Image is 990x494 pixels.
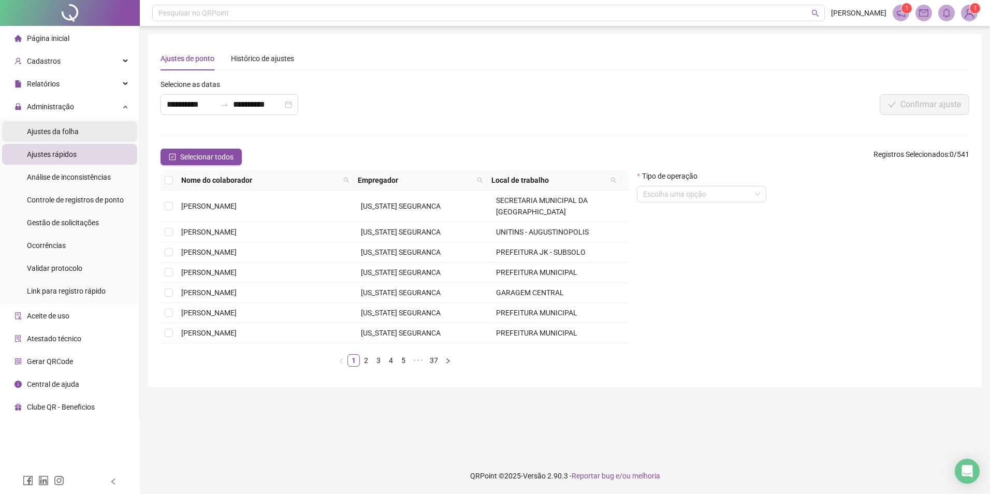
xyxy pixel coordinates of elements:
[27,264,82,272] span: Validar protocolo
[27,357,73,366] span: Gerar QRCode
[942,8,951,18] span: bell
[27,173,111,181] span: Análise de inconsistências
[919,8,928,18] span: mail
[180,151,234,163] span: Selecionar todos
[14,80,22,88] span: file
[181,309,237,317] span: [PERSON_NAME]
[361,268,441,277] span: [US_STATE] SEGURANCA
[360,354,372,367] li: 2
[221,100,229,109] span: to
[14,381,22,388] span: info-circle
[169,153,176,161] span: check-square
[14,35,22,42] span: home
[181,228,237,236] span: [PERSON_NAME]
[896,8,906,18] span: notification
[14,403,22,411] span: gift
[181,288,237,297] span: [PERSON_NAME]
[361,248,441,256] span: [US_STATE] SEGURANCA
[27,127,79,136] span: Ajustes da folha
[496,309,577,317] span: PREFEITURA MUNICIPAL
[181,248,237,256] span: [PERSON_NAME]
[343,177,350,183] span: search
[496,228,589,236] span: UNITINS - AUGUSTINOPOLIS
[221,100,229,109] span: swap-right
[955,459,980,484] div: Open Intercom Messenger
[14,312,22,319] span: audit
[341,172,352,188] span: search
[338,358,344,364] span: left
[140,458,990,494] footer: QRPoint © 2025 - 2.90.3 -
[27,80,60,88] span: Relatórios
[610,177,617,183] span: search
[880,94,969,115] button: Confirmar ajuste
[398,355,409,366] a: 5
[361,288,441,297] span: [US_STATE] SEGURANCA
[496,248,586,256] span: PREFEITURA JK - SUBSOLO
[27,196,124,204] span: Controle de registros de ponto
[161,149,242,165] button: Selecionar todos
[637,170,704,182] label: Tipo de operação
[410,354,426,367] span: •••
[873,149,969,165] span: : 0 / 541
[161,79,227,90] label: Selecione as datas
[335,354,347,367] li: Página anterior
[427,355,441,366] a: 37
[831,7,886,19] span: [PERSON_NAME]
[373,355,384,366] a: 3
[442,354,454,367] li: Próxima página
[358,175,472,186] span: Empregador
[27,335,81,343] span: Atestado técnico
[348,355,359,366] a: 1
[361,329,441,337] span: [US_STATE] SEGURANCA
[14,358,22,365] span: qrcode
[970,3,980,13] sup: Atualize o seu contato no menu Meus Dados
[181,329,237,337] span: [PERSON_NAME]
[27,241,66,250] span: Ocorrências
[496,288,564,297] span: GARAGEM CENTRAL
[27,150,77,158] span: Ajustes rápidos
[496,329,577,337] span: PREFEITURA MUNICIPAL
[335,354,347,367] button: left
[231,53,294,64] div: Histórico de ajustes
[181,175,339,186] span: Nome do colaborador
[973,5,977,12] span: 1
[27,103,74,111] span: Administração
[110,478,117,485] span: left
[397,354,410,367] li: 5
[54,475,64,486] span: instagram
[14,103,22,110] span: lock
[27,287,106,295] span: Link para registro rápido
[901,3,912,13] sup: 1
[491,175,607,186] span: Local de trabalho
[410,354,426,367] li: 5 próximas páginas
[572,472,660,480] span: Reportar bug e/ou melhoria
[496,196,588,216] span: SECRETARIA MUNICIPAL DA [GEOGRAPHIC_DATA]
[372,354,385,367] li: 3
[426,354,442,367] li: 37
[360,355,372,366] a: 2
[27,380,79,388] span: Central de ajuda
[161,53,214,64] div: Ajustes de ponto
[962,5,977,21] img: 91739
[347,354,360,367] li: 1
[608,172,619,188] span: search
[442,354,454,367] button: right
[181,268,237,277] span: [PERSON_NAME]
[811,9,819,17] span: search
[27,403,95,411] span: Clube QR - Beneficios
[14,335,22,342] span: solution
[905,5,909,12] span: 1
[496,268,577,277] span: PREFEITURA MUNICIPAL
[361,202,441,210] span: [US_STATE] SEGURANCA
[385,355,397,366] a: 4
[523,472,546,480] span: Versão
[361,309,441,317] span: [US_STATE] SEGURANCA
[445,358,451,364] span: right
[361,228,441,236] span: [US_STATE] SEGURANCA
[385,354,397,367] li: 4
[477,177,483,183] span: search
[873,150,948,158] span: Registros Selecionados
[181,202,237,210] span: [PERSON_NAME]
[27,312,69,320] span: Aceite de uso
[27,219,99,227] span: Gestão de solicitações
